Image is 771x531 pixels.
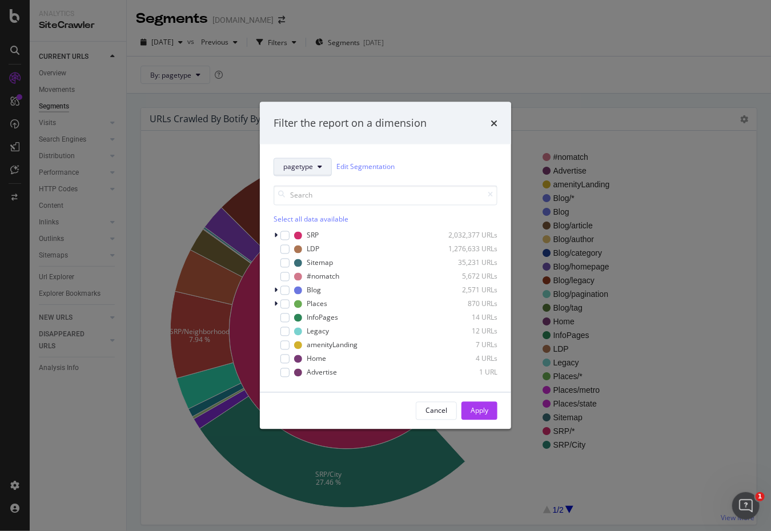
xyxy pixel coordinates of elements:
[260,102,511,429] div: modal
[441,368,497,377] div: 1 URL
[441,354,497,364] div: 4 URLs
[307,285,321,295] div: Blog
[307,327,329,336] div: Legacy
[274,158,332,176] button: pagetype
[307,340,358,350] div: amenityLanding
[441,313,497,323] div: 14 URLs
[732,492,760,520] iframe: Intercom live chat
[274,214,497,224] div: Select all data available
[307,258,333,268] div: Sitemap
[307,231,319,240] div: SRP
[283,162,313,172] span: pagetype
[274,185,497,205] input: Search
[461,401,497,420] button: Apply
[441,299,497,309] div: 870 URLs
[491,116,497,131] div: times
[274,116,427,131] div: Filter the report on a dimension
[307,354,326,364] div: Home
[441,285,497,295] div: 2,571 URLs
[307,299,327,309] div: Places
[307,313,338,323] div: InfoPages
[441,340,497,350] div: 7 URLs
[336,161,395,173] a: Edit Segmentation
[441,231,497,240] div: 2,032,377 URLs
[441,272,497,281] div: 5,672 URLs
[441,327,497,336] div: 12 URLs
[441,244,497,254] div: 1,276,633 URLs
[425,406,447,416] div: Cancel
[441,258,497,268] div: 35,231 URLs
[416,401,457,420] button: Cancel
[307,272,339,281] div: #nomatch
[307,244,319,254] div: LDP
[307,368,337,377] div: Advertise
[471,406,488,416] div: Apply
[756,492,765,501] span: 1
